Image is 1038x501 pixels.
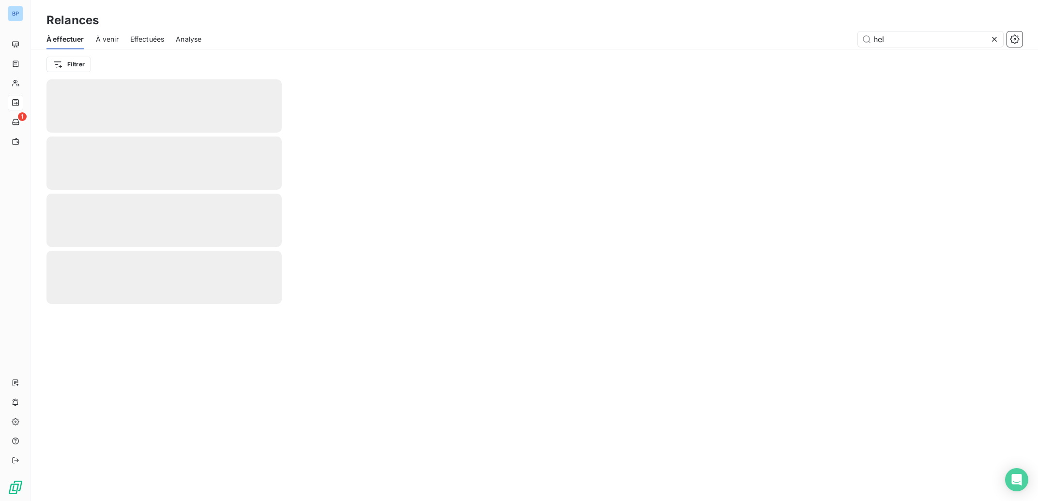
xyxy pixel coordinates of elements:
div: BP [8,6,23,21]
h3: Relances [46,12,99,29]
span: À venir [96,34,119,44]
input: Rechercher [858,31,1003,47]
span: Effectuées [130,34,165,44]
span: 1 [18,112,27,121]
div: Open Intercom Messenger [1005,468,1028,491]
img: Logo LeanPay [8,480,23,495]
button: Filtrer [46,57,91,72]
span: Analyse [176,34,201,44]
span: À effectuer [46,34,84,44]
